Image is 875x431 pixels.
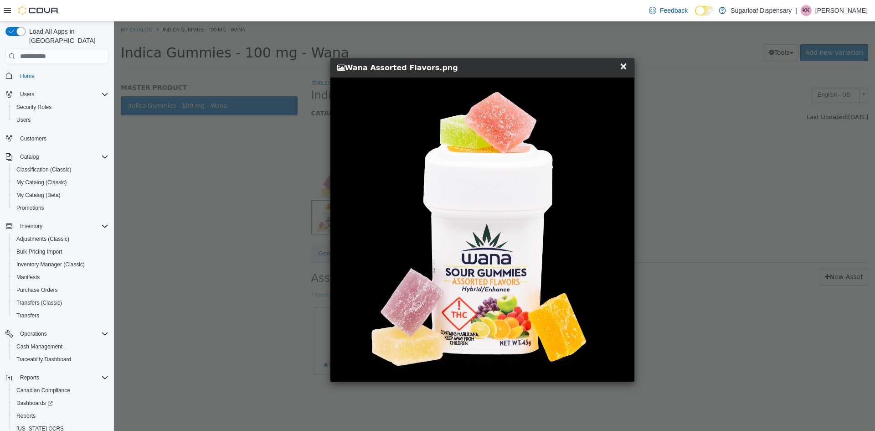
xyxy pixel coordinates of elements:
a: Security Roles [13,102,55,113]
span: Canadian Compliance [13,385,108,396]
button: Reports [16,372,43,383]
a: Canadian Compliance [13,385,74,396]
span: Reports [13,410,108,421]
span: Dashboards [13,398,108,409]
a: Manifests [13,272,43,283]
p: Sugarloaf Dispensary [731,5,792,16]
span: × [505,39,514,50]
p: [PERSON_NAME] [815,5,868,16]
a: Home [16,71,38,82]
span: My Catalog (Classic) [16,179,67,186]
span: Customers [20,135,46,142]
button: Security Roles [9,101,112,114]
span: My Catalog (Classic) [13,177,108,188]
img: Cova [18,6,59,15]
span: Adjustments (Classic) [16,235,69,243]
button: Users [16,89,38,100]
button: Reports [2,371,112,384]
span: Reports [20,374,39,381]
a: Classification (Classic) [13,164,75,175]
a: Transfers (Classic) [13,297,66,308]
span: Transfers [13,310,108,321]
span: Manifests [16,274,40,281]
button: My Catalog (Classic) [9,176,112,189]
span: Operations [20,330,47,338]
a: Dashboards [9,397,112,410]
span: Purchase Orders [13,285,108,296]
span: Dashboards [16,400,53,407]
button: Operations [2,327,112,340]
a: Customers [16,133,50,144]
span: My Catalog (Beta) [13,190,108,201]
a: Bulk Pricing Import [13,246,66,257]
img: 6607f5ad-a37e-44c4-8e20-df0e602ddf60 [216,56,520,360]
span: Inventory Manager (Classic) [16,261,85,268]
a: Reports [13,410,39,421]
span: Home [20,73,35,80]
button: Home [2,69,112,82]
span: Transfers (Classic) [13,297,108,308]
span: Load All Apps in [GEOGRAPHIC_DATA] [26,27,108,45]
button: Catalog [16,151,42,162]
button: Purchase Orders [9,284,112,296]
span: Users [16,116,31,124]
span: Inventory Manager (Classic) [13,259,108,270]
button: Bulk Pricing Import [9,245,112,258]
span: Bulk Pricing Import [13,246,108,257]
span: Bulk Pricing Import [16,248,62,255]
span: Adjustments (Classic) [13,234,108,244]
button: Promotions [9,202,112,214]
a: Promotions [13,203,48,213]
span: Promotions [16,204,44,212]
button: Classification (Classic) [9,163,112,176]
span: Catalog [20,153,39,161]
button: My Catalog (Beta) [9,189,112,202]
span: Inventory [16,221,108,232]
button: Adjustments (Classic) [9,233,112,245]
span: Feedback [660,6,688,15]
span: Security Roles [16,104,51,111]
input: Dark Mode [695,6,714,16]
span: Home [16,70,108,81]
button: Inventory [2,220,112,233]
span: Promotions [13,203,108,213]
span: My Catalog (Beta) [16,192,61,199]
div: Kelsey Kastler [801,5,812,16]
span: Classification (Classic) [16,166,72,173]
button: Users [2,88,112,101]
button: Traceabilty Dashboard [9,353,112,366]
a: My Catalog (Beta) [13,190,64,201]
a: Users [13,114,34,125]
span: Transfers (Classic) [16,299,62,306]
span: Users [20,91,34,98]
span: Classification (Classic) [13,164,108,175]
span: Traceabilty Dashboard [13,354,108,365]
span: Operations [16,328,108,339]
span: Canadian Compliance [16,387,70,394]
span: Users [13,114,108,125]
h4: Wana Assorted Flavors.png [223,41,505,52]
button: Operations [16,328,51,339]
button: Customers [2,132,112,145]
button: Transfers [9,309,112,322]
button: Reports [9,410,112,422]
span: Catalog [16,151,108,162]
button: Users [9,114,112,126]
a: Feedback [645,1,691,20]
button: Inventory [16,221,46,232]
span: Users [16,89,108,100]
span: Purchase Orders [16,286,58,294]
span: Reports [16,372,108,383]
a: Transfers [13,310,43,321]
span: Reports [16,412,36,420]
a: Adjustments (Classic) [13,234,73,244]
span: Transfers [16,312,39,319]
span: Cash Management [13,341,108,352]
span: Traceabilty Dashboard [16,356,71,363]
span: Inventory [20,223,42,230]
button: Inventory Manager (Classic) [9,258,112,271]
button: Cash Management [9,340,112,353]
span: Security Roles [13,102,108,113]
span: Cash Management [16,343,62,350]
